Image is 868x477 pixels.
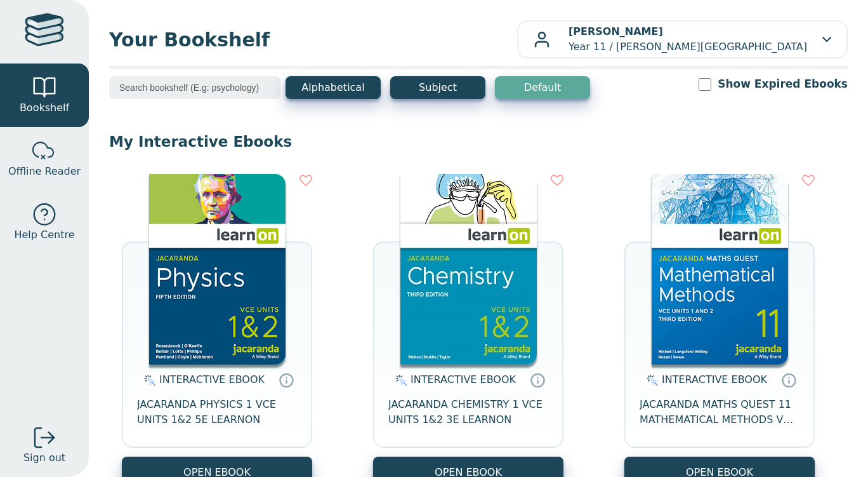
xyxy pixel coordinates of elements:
[495,76,590,99] button: Default
[569,25,663,37] b: [PERSON_NAME]
[388,397,548,427] span: JACARANDA CHEMISTRY 1 VCE UNITS 1&2 3E LEARNON
[149,174,286,365] img: c92f87e8-2470-48d9-be02-c193736cbea9.jpg
[109,132,848,151] p: My Interactive Ebooks
[286,76,381,99] button: Alphabetical
[279,372,294,387] a: Interactive eBooks are accessed online via the publisher’s portal. They contain interactive resou...
[159,373,265,386] span: INTERACTIVE EBOOK
[391,373,407,388] img: interactive.svg
[109,76,280,99] input: Search bookshelf (E.g: psychology)
[390,76,485,99] button: Subject
[411,373,516,386] span: INTERACTIVE EBOOK
[569,24,807,55] p: Year 11 / [PERSON_NAME][GEOGRAPHIC_DATA]
[400,174,537,365] img: 37f81dd5-9e6c-4284-8d4c-e51904e9365e.jpg
[14,227,74,243] span: Help Centre
[662,373,767,386] span: INTERACTIVE EBOOK
[517,20,848,58] button: [PERSON_NAME]Year 11 / [PERSON_NAME][GEOGRAPHIC_DATA]
[643,373,659,388] img: interactive.svg
[140,373,156,388] img: interactive.svg
[8,164,81,179] span: Offline Reader
[718,76,848,92] label: Show Expired Ebooks
[23,450,65,466] span: Sign out
[20,100,69,116] span: Bookshelf
[530,372,545,387] a: Interactive eBooks are accessed online via the publisher’s portal. They contain interactive resou...
[640,397,799,427] span: JACARANDA MATHS QUEST 11 MATHEMATICAL METHODS VCE UNITS 1&2 3E LEARNON
[652,174,788,365] img: 3d45537d-a581-493a-8efc-3c839325a1f6.jpg
[109,25,517,54] span: Your Bookshelf
[137,397,297,427] span: JACARANDA PHYSICS 1 VCE UNITS 1&2 5E LEARNON
[781,372,796,387] a: Interactive eBooks are accessed online via the publisher’s portal. They contain interactive resou...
